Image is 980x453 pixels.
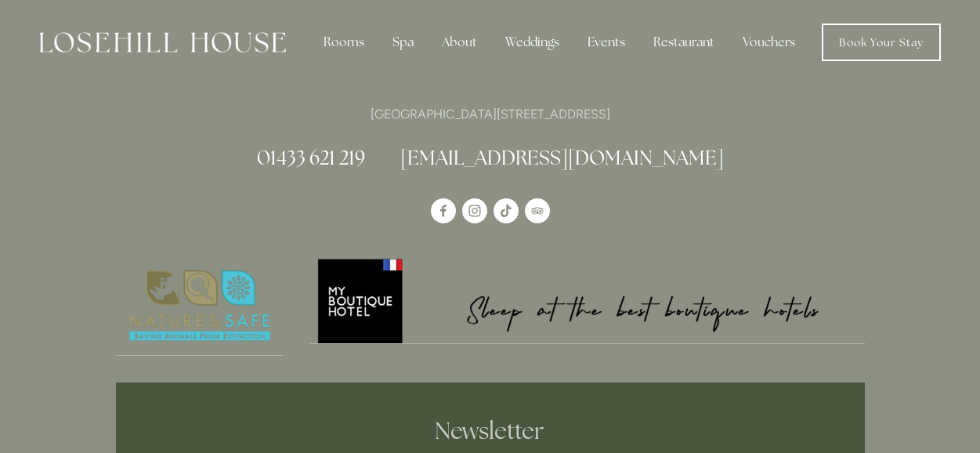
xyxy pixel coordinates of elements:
[116,256,284,355] img: Nature's Safe - Logo
[39,32,286,53] img: Losehill House
[400,145,724,170] a: [EMAIL_ADDRESS][DOMAIN_NAME]
[380,27,426,58] div: Spa
[641,27,727,58] div: Restaurant
[575,27,638,58] div: Events
[201,417,779,445] h2: Newsletter
[730,27,808,58] a: Vouchers
[822,24,941,61] a: Book Your Stay
[116,103,865,125] p: [GEOGRAPHIC_DATA][STREET_ADDRESS]
[257,145,365,170] a: 01433 621 219
[309,256,865,343] img: My Boutique Hotel - Logo
[525,198,550,223] a: TripAdvisor
[116,256,284,356] a: Nature's Safe - Logo
[311,27,377,58] div: Rooms
[494,198,519,223] a: TikTok
[309,256,865,344] a: My Boutique Hotel - Logo
[493,27,572,58] div: Weddings
[429,27,490,58] div: About
[462,198,487,223] a: Instagram
[431,198,456,223] a: Losehill House Hotel & Spa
